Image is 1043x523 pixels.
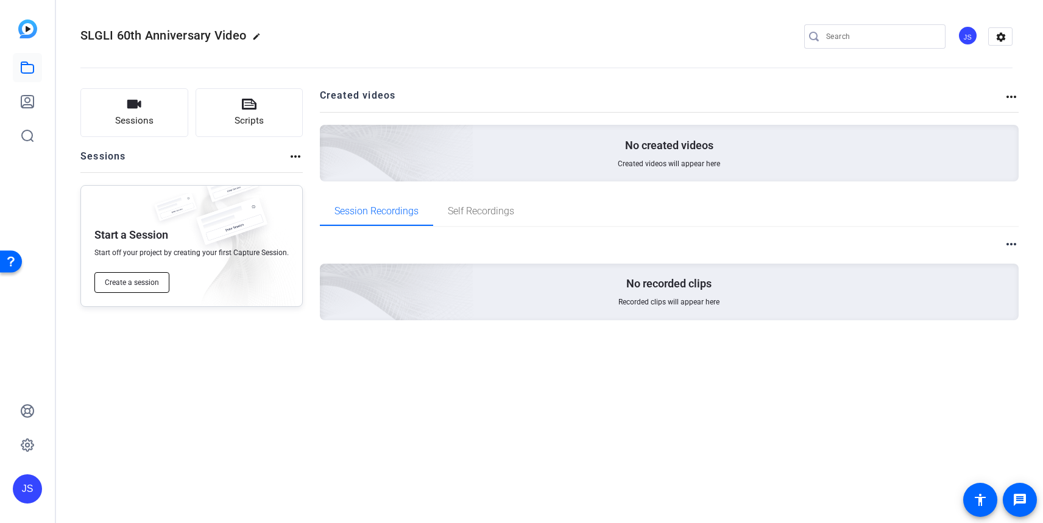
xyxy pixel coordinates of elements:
[1013,493,1027,507] mat-icon: message
[1004,90,1019,104] mat-icon: more_horiz
[973,493,988,507] mat-icon: accessibility
[94,248,289,258] span: Start off your project by creating your first Capture Session.
[196,88,303,137] button: Scripts
[235,114,264,128] span: Scripts
[105,278,159,287] span: Create a session
[626,276,712,291] p: No recorded clips
[183,4,474,269] img: Creted videos background
[618,297,719,307] span: Recorded clips will appear here
[958,26,979,47] ngx-avatar: John Stanitz
[334,206,419,216] span: Session Recordings
[625,138,713,153] p: No created videos
[1004,237,1019,251] mat-icon: more_horiz
[288,149,303,164] mat-icon: more_horiz
[80,88,188,137] button: Sessions
[18,19,37,38] img: blue-gradient.svg
[13,474,42,504] div: JS
[80,149,126,172] h2: Sessions
[252,32,267,47] mat-icon: edit
[94,228,168,242] p: Start a Session
[198,167,265,212] img: fake-session.png
[826,29,936,44] input: Search
[183,143,474,407] img: embarkstudio-empty-session.png
[148,193,203,229] img: fake-session.png
[320,88,1005,112] h2: Created videos
[186,198,277,258] img: fake-session.png
[448,206,514,216] span: Self Recordings
[958,26,978,46] div: JS
[115,114,154,128] span: Sessions
[989,28,1013,46] mat-icon: settings
[178,182,296,312] img: embarkstudio-empty-session.png
[80,28,246,43] span: SLGLI 60th Anniversary Video
[618,159,720,169] span: Created videos will appear here
[94,272,169,293] button: Create a session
